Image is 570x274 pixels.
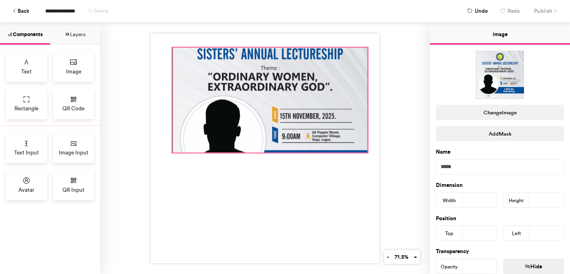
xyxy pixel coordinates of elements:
span: Image [66,67,81,75]
span: Image Input [59,148,88,156]
button: Back [8,4,33,18]
button: 71.5% [391,250,411,264]
label: Name [436,148,450,156]
button: Undo [463,4,492,18]
span: Undo [475,4,488,18]
button: - [384,250,392,264]
label: Transparency [436,248,469,256]
button: ChangeImage [436,105,564,120]
span: Avatar [18,186,34,194]
span: QR Code [62,104,84,112]
span: QR Input [62,186,84,194]
button: Layers [50,22,100,45]
label: Dimension [436,181,463,189]
span: Saving [94,8,108,14]
div: Top [436,226,462,241]
button: + [411,250,420,264]
button: AddMask [436,126,564,141]
div: Width [436,193,462,208]
span: Rectangle [14,104,38,112]
span: Text [21,67,32,75]
button: Image [430,22,570,45]
div: Height [504,193,530,208]
span: Text Input [14,148,39,156]
label: Position [436,215,456,223]
button: Hide [503,259,564,274]
div: Left [504,226,530,241]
